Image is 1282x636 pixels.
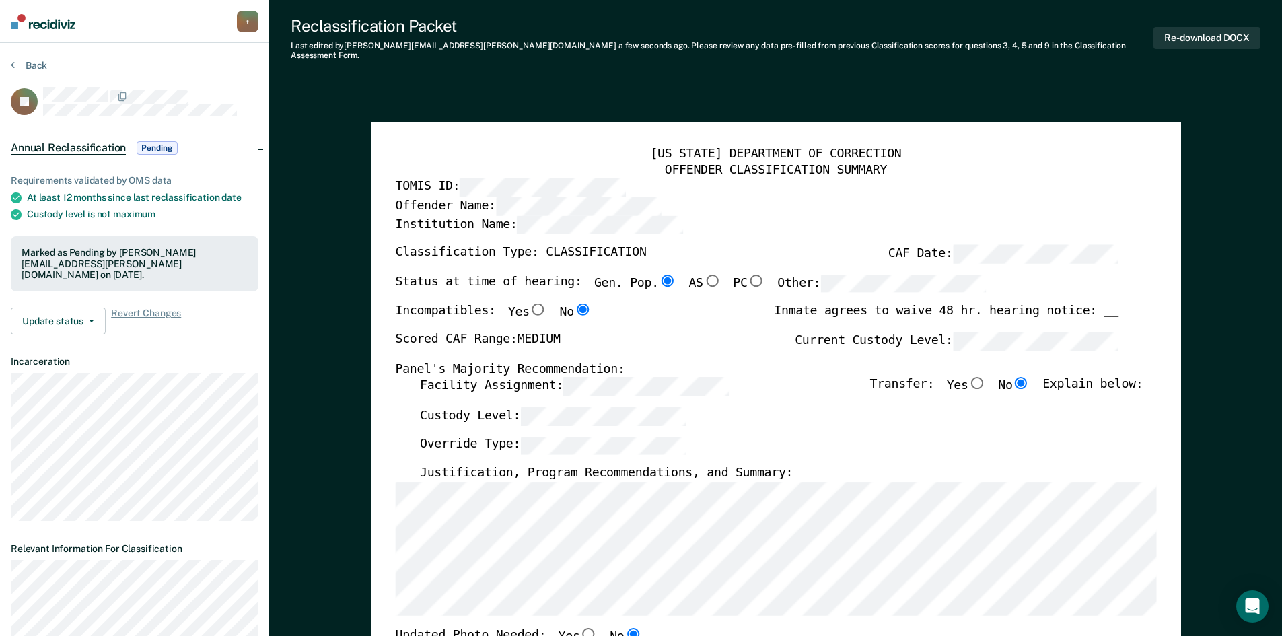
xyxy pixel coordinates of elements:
input: PC [747,274,764,286]
button: Update status [11,308,106,334]
input: Custody Level: [520,407,686,425]
label: Yes [946,377,985,396]
div: [US_STATE] DEPARTMENT OF CORRECTION [395,146,1156,162]
input: Gen. Pop. [658,274,676,286]
img: Recidiviz [11,14,75,29]
div: Marked as Pending by [PERSON_NAME][EMAIL_ADDRESS][PERSON_NAME][DOMAIN_NAME] on [DATE]. [22,247,248,281]
div: OFFENDER CLASSIFICATION SUMMARY [395,162,1156,178]
input: No [1012,377,1030,389]
input: Facility Assignment: [563,377,729,396]
label: Classification Type: CLASSIFICATION [395,244,646,263]
input: No [573,304,591,316]
label: Scored CAF Range: MEDIUM [395,332,560,351]
button: t [237,11,258,32]
span: a few seconds ago [618,41,688,50]
input: CAF Date: [952,244,1118,263]
label: CAF Date: [888,244,1118,263]
div: Inmate agrees to waive 48 hr. hearing notice: __ [774,304,1118,332]
label: Other: [777,274,986,293]
label: Gen. Pop. [594,274,676,293]
label: Current Custody Level: [795,332,1118,351]
label: Institution Name: [395,215,682,234]
span: Pending [137,141,177,155]
div: Transfer: Explain below: [869,377,1143,407]
div: Requirements validated by OMS data [11,175,258,186]
div: Open Intercom Messenger [1236,590,1269,623]
label: Custody Level: [419,407,686,425]
label: Yes [507,304,546,321]
button: Back [11,59,47,71]
label: Offender Name: [395,197,662,215]
label: TOMIS ID: [395,178,625,197]
input: Yes [529,304,546,316]
input: Other: [820,274,986,293]
label: AS [688,274,721,293]
span: Revert Changes [111,308,181,334]
input: Institution Name: [517,215,682,234]
input: TOMIS ID: [460,178,625,197]
div: Last edited by [PERSON_NAME][EMAIL_ADDRESS][PERSON_NAME][DOMAIN_NAME] . Please review any data pr... [291,41,1153,61]
button: Re-download DOCX [1153,27,1260,49]
div: Custody level is not [27,209,258,220]
div: Incompatibles: [395,304,592,332]
span: maximum [113,209,155,219]
dt: Incarceration [11,356,258,367]
label: Facility Assignment: [419,377,728,396]
label: Justification, Program Recommendations, and Summary: [419,466,792,482]
dt: Relevant Information For Classification [11,543,258,555]
input: Override Type: [520,436,686,455]
span: Annual Reclassification [11,141,126,155]
input: Current Custody Level: [952,332,1118,351]
input: AS [703,274,720,286]
div: Reclassification Packet [291,16,1153,36]
span: date [221,192,241,203]
label: No [998,377,1030,396]
label: No [559,304,592,321]
div: Panel's Majority Recommendation: [395,361,1118,378]
input: Offender Name: [495,197,661,215]
label: Override Type: [419,436,686,455]
label: PC [733,274,765,293]
div: At least 12 months since last reclassification [27,192,258,203]
input: Yes [968,377,985,389]
div: Status at time of hearing: [395,274,986,304]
